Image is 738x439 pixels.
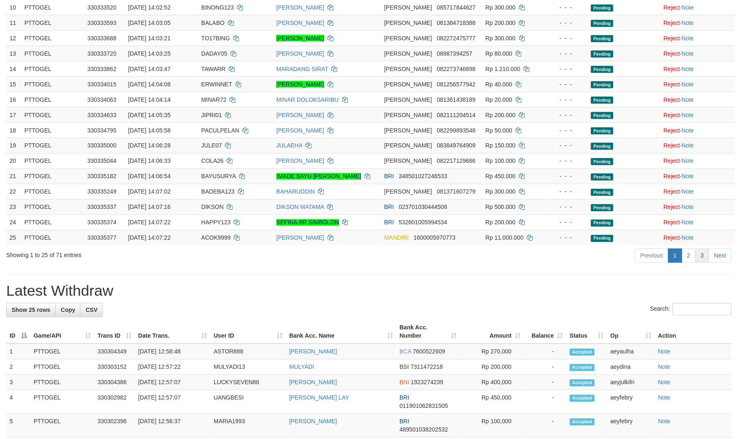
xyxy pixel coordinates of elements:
td: UANGBESI [210,390,286,414]
a: [PERSON_NAME] [289,418,337,425]
span: Rp 200.000 [486,219,516,226]
span: Accepted [570,364,595,371]
a: Note [682,127,694,134]
td: 19 [6,138,21,153]
a: IMADE BAYU [PERSON_NAME] [276,173,361,180]
th: Trans ID: activate to sort column ascending [94,320,135,344]
td: 16 [6,92,21,107]
td: PTTOGEL [30,390,94,414]
td: 22 [6,184,21,199]
td: aeyaulha [607,344,655,360]
div: - - - [549,142,584,150]
a: [PERSON_NAME] [276,35,324,42]
td: 2 [6,360,30,375]
a: Note [682,158,694,164]
span: Accepted [570,349,595,356]
a: [PERSON_NAME] [276,127,324,134]
span: Rp 1.210.000 [486,66,521,72]
th: Balance: activate to sort column ascending [524,320,567,344]
span: Pending [591,20,613,27]
span: Pending [591,97,613,104]
span: Copy [61,307,75,314]
td: · [660,138,735,153]
td: · [660,46,735,61]
span: Rp 100.000 [486,158,516,164]
td: · [660,92,735,107]
a: DIKSON MATAMA [276,204,324,211]
span: JULE07 [201,142,222,149]
a: Copy [55,303,81,317]
span: 330333720 [88,50,117,57]
a: MINAR DOLOKSARIBU [276,96,339,103]
td: · [660,15,735,30]
td: · [660,61,735,76]
a: Note [682,189,694,195]
span: [DATE] 14:07:22 [128,235,171,241]
a: Reject [664,96,680,103]
span: [PERSON_NAME] [384,81,432,88]
td: · [660,76,735,92]
span: [PERSON_NAME] [384,20,432,26]
th: Game/API: activate to sort column ascending [30,320,94,344]
div: - - - [549,111,584,119]
td: 1 [6,344,30,360]
a: [PERSON_NAME] [276,112,324,118]
span: Copy 083849764909 to clipboard [437,142,476,149]
a: Note [682,173,694,180]
div: - - - [549,218,584,227]
td: - [524,360,567,375]
span: Pending [591,174,613,181]
span: [DATE] 14:04:14 [128,96,171,103]
td: PTTOGEL [21,107,84,123]
span: Pending [591,5,613,12]
span: 330335249 [88,189,117,195]
span: Copy 7600522609 to clipboard [413,348,445,355]
span: Rp 500.000 [486,204,516,211]
span: Rp 150.000 [486,142,516,149]
span: 330335377 [88,235,117,241]
a: [PERSON_NAME] [276,81,324,88]
th: Status: activate to sort column ascending [567,320,607,344]
a: Note [682,4,694,11]
span: Pending [591,143,613,150]
span: Rp 40.000 [486,81,513,88]
span: [PERSON_NAME] [384,4,432,11]
span: Copy 1600005970773 to clipboard [414,235,456,241]
a: CSV [80,303,103,317]
div: - - - [549,188,584,196]
label: Search: [650,303,732,316]
span: 330335337 [88,204,117,211]
td: 330304386 [94,375,135,390]
a: Reject [664,235,680,241]
span: [DATE] 14:06:28 [128,142,171,149]
span: 330334063 [88,96,117,103]
div: - - - [549,234,584,242]
span: 330335000 [88,142,117,149]
span: 330334795 [88,127,117,134]
td: 14 [6,61,21,76]
td: PTTOGEL [30,344,94,360]
span: Rp 450.000 [486,173,516,180]
span: [PERSON_NAME] [384,112,432,118]
th: ID: activate to sort column descending [6,320,30,344]
td: [DATE] 12:57:07 [135,390,210,414]
div: - - - [549,96,584,104]
span: Copy 082273746898 to clipboard [437,66,476,72]
span: 330334015 [88,81,117,88]
span: BRI [384,204,394,211]
a: Note [682,50,694,57]
a: Reject [664,173,680,180]
td: · [660,107,735,123]
div: - - - [549,172,584,181]
th: Date Trans.: activate to sort column ascending [135,320,210,344]
a: [PERSON_NAME] [289,348,337,355]
span: Pending [591,235,613,242]
span: [DATE] 14:05:35 [128,112,171,118]
a: Note [682,20,694,26]
td: Rp 270,000 [460,344,524,360]
th: Amount: activate to sort column ascending [460,320,524,344]
td: 15 [6,76,21,92]
span: Copy 08987394257 to clipboard [437,50,473,57]
span: Rp 11.000.000 [486,235,524,241]
div: - - - [549,126,584,135]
